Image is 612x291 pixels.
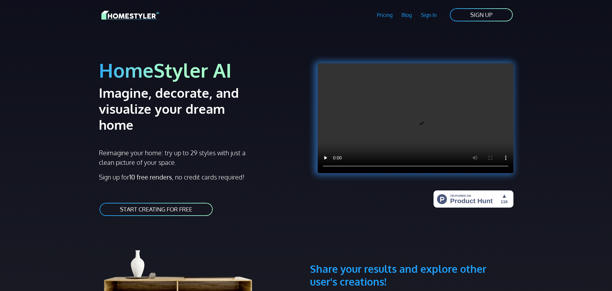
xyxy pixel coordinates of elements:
h2: Imagine, decorate, and visualize your dream home [99,85,262,133]
img: HomeStyler AI logo [101,10,159,21]
h1: HomeStyler AI [99,58,302,82]
a: Blog [397,8,417,22]
p: Sign up for , no credit cards required! [99,172,302,182]
a: Sign In [417,8,441,22]
img: HomeStyler AI - Interior Design Made Easy: One Click to Your Dream Home | Product Hunt [433,190,513,208]
strong: 10 free renders [129,173,172,181]
a: SIGN UP [449,8,513,22]
h3: Share your results and explore other user's creations! [310,232,513,288]
a: Pricing [372,8,397,22]
p: Reimagine your home: try up to 29 styles with just a clean picture of your space. [99,148,251,167]
a: START CREATING FOR FREE [99,202,213,217]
